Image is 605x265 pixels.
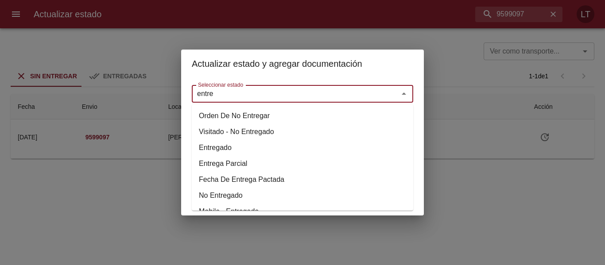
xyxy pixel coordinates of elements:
[192,108,413,124] li: Orden De No Entregar
[192,57,413,71] h2: Actualizar estado y agregar documentación
[192,188,413,204] li: No Entregado
[192,140,413,156] li: Entregado
[398,88,410,100] button: Close
[192,204,413,219] li: Mobile - Entregado
[192,156,413,172] li: Entrega Parcial
[192,172,413,188] li: Fecha De Entrega Pactada
[192,124,413,140] li: Visitado - No Entregado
